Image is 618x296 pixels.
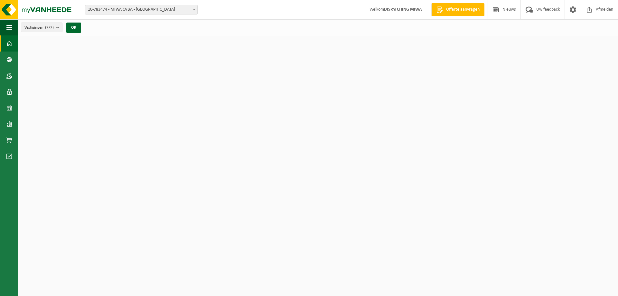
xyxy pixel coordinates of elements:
[85,5,197,14] span: 10-783474 - MIWA CVBA - SINT-NIKLAAS
[66,23,81,33] button: OK
[384,7,422,12] strong: DISPATCHING MIWA
[24,23,54,33] span: Vestigingen
[21,23,62,32] button: Vestigingen(7/7)
[445,6,481,13] span: Offerte aanvragen
[45,25,54,30] count: (7/7)
[431,3,484,16] a: Offerte aanvragen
